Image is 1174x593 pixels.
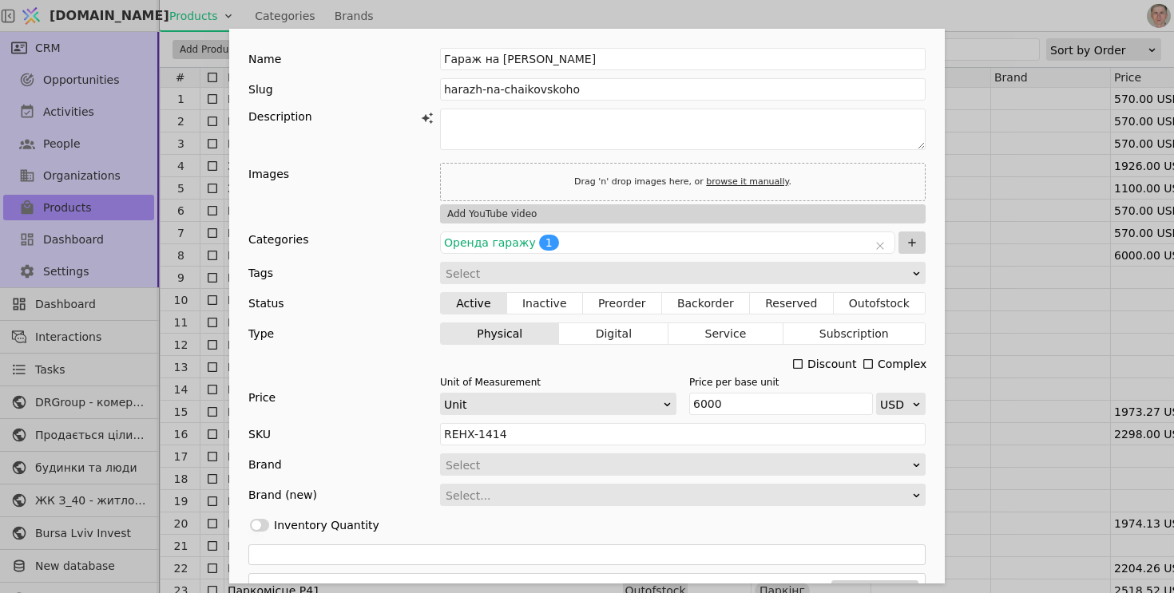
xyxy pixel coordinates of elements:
button: Inactive [507,292,583,314]
button: Preorder [583,292,662,314]
div: Unit of Measurement [440,375,542,389]
span: Оренда гаражу [444,235,536,251]
div: Description [248,109,418,125]
div: Status [248,292,284,314]
div: Brand [248,453,282,476]
div: SKU [248,423,271,445]
div: Complex [878,353,926,375]
div: Add Opportunity [229,29,945,583]
button: Backorder [662,292,750,314]
div: Categories [248,231,440,254]
button: Reserved [750,292,834,314]
div: Brand (new) [248,484,317,506]
div: Images [248,163,289,185]
div: Price per base unit [689,375,791,389]
button: Service [668,322,783,345]
button: Add YouTube video [440,204,926,223]
div: Drag 'n' drop images here, or . [569,172,796,192]
div: Tags [248,262,273,284]
div: USD [880,393,911,416]
button: Subscription [783,322,925,345]
button: Outofstock [834,292,925,314]
button: Physical [441,322,559,345]
div: Name [248,48,281,70]
div: Price [248,389,440,415]
button: Active [441,292,507,314]
span: Clear [875,238,885,254]
div: Select [446,454,910,476]
div: Slug [248,78,273,101]
div: Type [248,322,274,345]
svg: close [875,241,885,251]
button: Digital [559,322,668,345]
div: Discount [807,353,856,375]
div: Inventory Quantity [274,517,379,534]
div: Unit [444,393,662,416]
span: 1 [539,235,559,251]
a: browse it manually [706,176,788,187]
div: Select... [446,484,910,507]
span: Оренда гаражу [444,236,536,249]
